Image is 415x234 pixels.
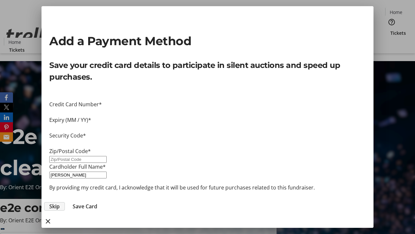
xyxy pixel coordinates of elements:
label: Cardholder Full Name* [49,163,106,170]
iframe: Secure card number input frame [49,108,366,116]
input: Zip/Postal Code [49,156,107,163]
span: Save Card [73,202,97,210]
p: By providing my credit card, I acknowledge that it will be used for future purchases related to t... [49,184,366,191]
p: Save your credit card details to participate in silent auctions and speed up purchases. [49,59,366,83]
label: Credit Card Number* [49,101,102,108]
button: Save Card [67,202,102,210]
button: Skip [44,202,65,211]
button: close [41,215,54,228]
label: Expiry (MM / YY)* [49,116,91,123]
h2: Add a Payment Method [49,32,366,50]
input: Card Holder Name [49,172,107,178]
iframe: Secure expiration date input frame [49,124,366,132]
iframe: Secure CVC input frame [49,139,366,147]
label: Zip/Postal Code* [49,148,91,155]
span: Skip [49,202,60,210]
label: Security Code* [49,132,86,139]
